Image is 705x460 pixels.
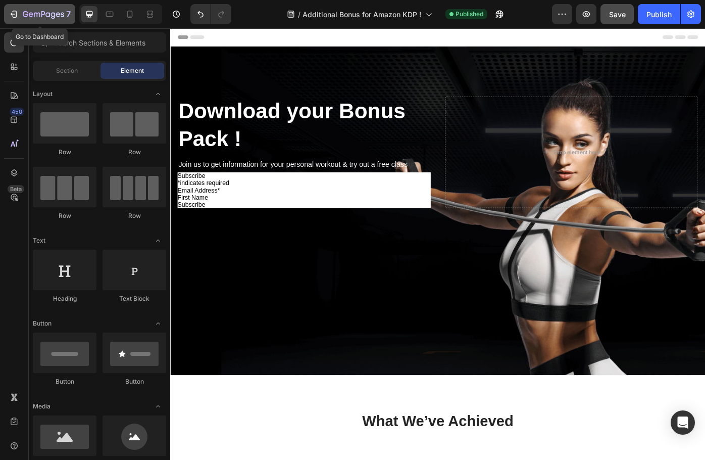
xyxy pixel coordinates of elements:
[66,8,71,20] p: 7
[9,435,597,456] p: What We’ve Achieved
[170,28,705,460] iframe: Design area
[33,89,53,99] span: Layout
[33,319,52,328] span: Button
[298,9,300,20] span: /
[646,9,672,20] div: Publish
[103,294,166,303] div: Text Block
[33,377,96,386] div: Button
[4,4,75,24] button: 7
[190,4,231,24] div: Undo/Redo
[434,136,487,145] div: Drop element here
[56,66,78,75] span: Section
[150,398,166,415] span: Toggle open
[456,10,483,19] span: Published
[33,236,45,245] span: Text
[8,185,24,193] div: Beta
[33,148,96,157] div: Row
[150,233,166,249] span: Toggle open
[10,108,24,116] div: 450
[33,402,51,411] span: Media
[150,86,166,102] span: Toggle open
[33,211,96,220] div: Row
[150,315,166,332] span: Toggle open
[671,410,695,435] div: Open Intercom Messenger
[103,148,166,157] div: Row
[600,4,634,24] button: Save
[303,9,421,20] span: Additional Bonus for Amazon KDP !
[638,4,680,24] button: Publish
[33,32,166,53] input: Search Sections & Elements
[103,377,166,386] div: Button
[103,211,166,220] div: Row
[33,294,96,303] div: Heading
[609,10,626,19] span: Save
[121,66,144,75] span: Element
